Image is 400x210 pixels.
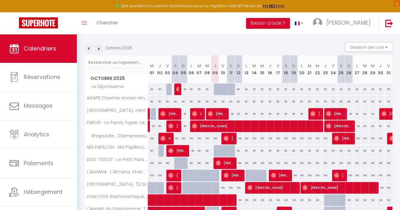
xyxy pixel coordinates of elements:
[195,133,203,144] div: 150
[298,108,305,120] div: 90
[258,83,266,95] div: 90
[227,108,235,120] div: 90
[305,145,313,157] div: 80
[305,133,313,144] div: 150
[187,145,195,157] div: 80
[274,157,282,169] div: 180
[203,157,211,169] div: 180
[158,63,161,69] abbr: J
[190,63,192,69] abbr: L
[24,102,52,110] span: Messages
[195,96,203,107] div: 80
[187,157,195,169] div: 180
[211,96,219,107] div: 80
[247,182,295,194] span: [PERSON_NAME]
[345,170,353,181] div: 150
[160,108,178,120] span: [PERSON_NAME]
[326,120,351,132] span: [PERSON_NAME]
[379,63,382,69] abbr: J
[290,83,298,95] div: 90
[340,63,342,69] abbr: S
[321,145,329,157] div: 80
[385,19,393,27] img: logout
[19,17,58,28] img: Super Booking
[385,157,392,169] div: 180
[258,145,266,157] div: 80
[385,96,392,107] div: 80
[329,83,337,95] div: 90
[332,63,335,69] abbr: V
[148,55,156,83] th: 01
[203,55,211,83] th: 08
[219,96,227,107] div: 80
[24,159,53,167] span: Paiements
[361,145,369,157] div: 80
[148,170,156,181] div: 150
[203,145,211,157] div: 80
[377,96,385,107] div: 80
[310,108,320,120] span: [PERSON_NAME]
[345,194,353,206] div: 120
[369,96,377,107] div: 80
[274,96,282,107] div: 80
[290,170,298,181] div: 150
[321,96,329,107] div: 80
[298,83,305,95] div: 90
[337,96,345,107] div: 80
[86,133,148,140] span: Rhapsodie , Clemenceau
[313,96,321,107] div: 80
[243,83,250,95] div: 90
[24,130,49,138] span: Analytics
[377,83,385,95] div: 90
[163,157,171,169] div: 180
[353,157,361,169] div: 180
[243,133,250,144] div: 150
[313,18,322,27] img: ...
[321,157,329,169] div: 180
[290,55,298,83] th: 19
[227,96,235,107] div: 80
[385,145,392,157] div: 80
[24,45,56,52] span: Calendriers
[385,170,392,181] div: 165
[219,55,227,83] th: 10
[334,169,344,181] span: [PERSON_NAME]
[353,133,361,144] div: 150
[326,19,371,27] span: [PERSON_NAME]
[179,96,187,107] div: 80
[148,96,156,107] div: 80
[235,55,243,83] th: 12
[385,194,392,206] div: 120
[235,133,243,144] div: 150
[86,194,149,199] span: Inten'Cité Gastronomique, [MEDICAL_DATA][GEOGRAPHIC_DATA]+PK
[250,157,258,169] div: 180
[361,170,369,181] div: 150
[86,108,149,113] span: [GEOGRAPHIC_DATA], centre historique,parking
[313,194,321,206] div: 120
[235,83,243,95] div: 90
[298,145,305,157] div: 80
[262,3,285,9] strong: >>> ICI <<<<
[377,170,385,181] div: 150
[271,169,289,181] span: [PERSON_NAME]
[92,12,123,34] a: Chercher
[258,55,266,83] th: 15
[148,157,156,169] div: 180
[274,55,282,83] th: 17
[243,145,250,157] div: 80
[179,133,187,144] div: 150
[156,96,163,107] div: 80
[179,83,187,95] div: 90
[203,133,211,144] div: 150
[156,55,163,83] th: 02
[321,170,329,181] div: 150
[276,63,279,69] abbr: V
[163,55,171,83] th: 03
[298,157,305,169] div: 180
[313,55,321,83] th: 22
[252,63,256,69] abbr: M
[235,182,243,194] div: 100
[260,63,264,69] abbr: M
[148,145,156,157] div: 80
[377,133,385,144] div: 150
